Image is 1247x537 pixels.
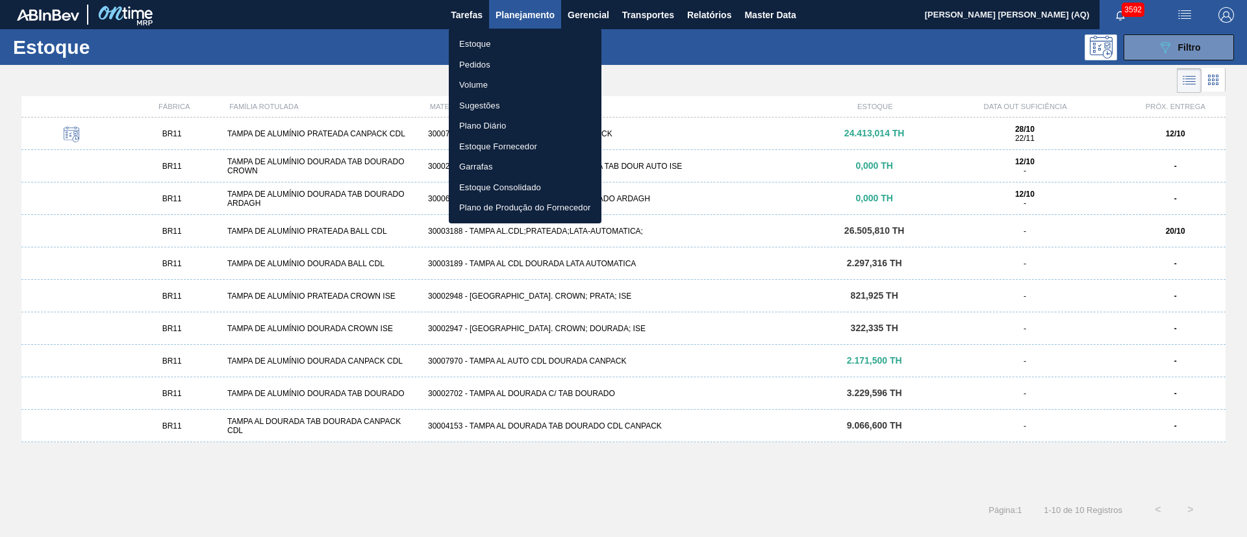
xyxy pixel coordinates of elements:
[449,34,601,55] a: Estoque
[449,136,601,157] a: Estoque Fornecedor
[449,55,601,75] a: Pedidos
[449,197,601,218] a: Plano de Produção do Fornecedor
[449,95,601,116] a: Sugestões
[449,116,601,136] a: Plano Diário
[449,177,601,198] a: Estoque Consolidado
[449,75,601,95] a: Volume
[449,156,601,177] a: Garrafas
